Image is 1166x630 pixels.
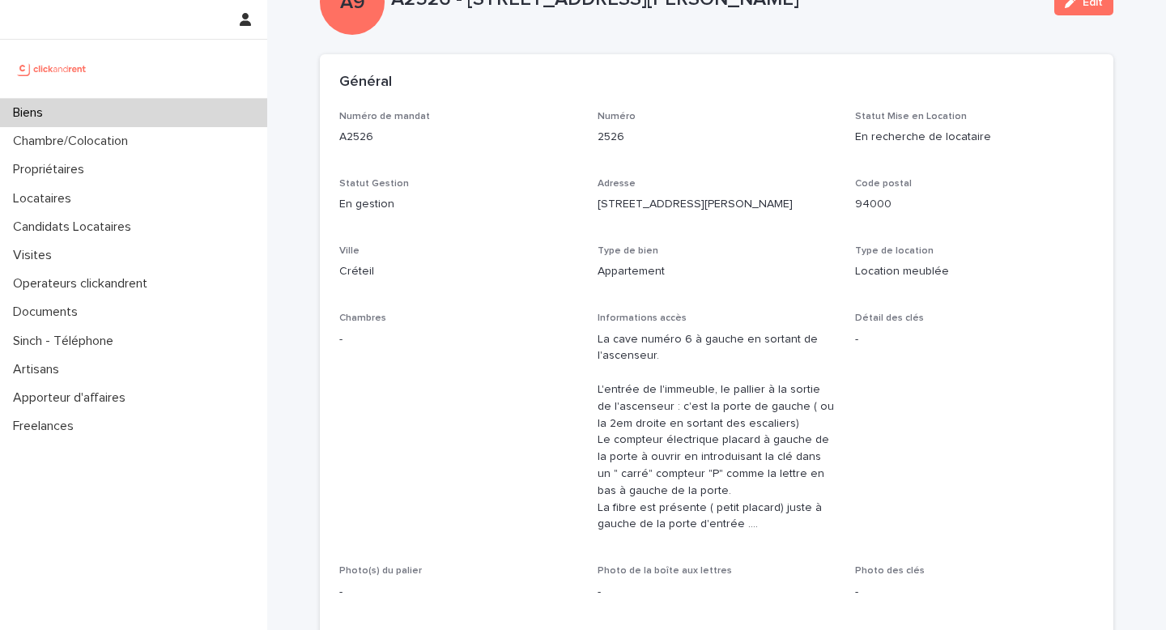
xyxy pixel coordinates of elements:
[598,331,836,534] p: La cave numéro 6 à gauche en sortant de l'ascenseur. L'entrée de l'immeuble, le pallier à la sort...
[339,129,578,146] p: A2526
[6,276,160,292] p: Operateurs clickandrent
[339,584,578,601] p: -
[598,263,836,280] p: Appartement
[6,419,87,434] p: Freelances
[6,105,56,121] p: Biens
[339,74,392,92] h2: Général
[339,263,578,280] p: Créteil
[6,248,65,263] p: Visites
[13,53,91,85] img: UCB0brd3T0yccxBKYDjQ
[339,112,430,121] span: Numéro de mandat
[855,313,924,323] span: Détail des clés
[6,162,97,177] p: Propriétaires
[598,584,836,601] p: -
[339,313,386,323] span: Chambres
[855,179,912,189] span: Code postal
[6,334,126,349] p: Sinch - Téléphone
[339,331,578,348] p: -
[598,566,732,576] span: Photo de la boîte aux lettres
[855,584,1094,601] p: -
[598,179,636,189] span: Adresse
[6,304,91,320] p: Documents
[6,219,144,235] p: Candidats Locataires
[598,112,636,121] span: Numéro
[6,134,141,149] p: Chambre/Colocation
[855,196,1094,213] p: 94000
[6,191,84,206] p: Locataires
[855,112,967,121] span: Statut Mise en Location
[598,313,687,323] span: Informations accès
[598,129,836,146] p: 2526
[6,390,138,406] p: Apporteur d'affaires
[855,129,1094,146] p: En recherche de locataire
[6,362,72,377] p: Artisans
[339,246,360,256] span: Ville
[598,196,836,213] p: [STREET_ADDRESS][PERSON_NAME]
[339,196,578,213] p: En gestion
[339,179,409,189] span: Statut Gestion
[855,566,925,576] span: Photo des clés
[855,331,1094,348] p: -
[855,246,934,256] span: Type de location
[598,246,658,256] span: Type de bien
[339,566,422,576] span: Photo(s) du palier
[855,263,1094,280] p: Location meublée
